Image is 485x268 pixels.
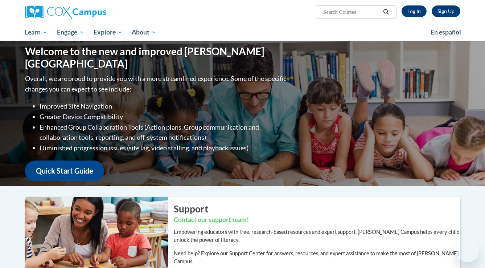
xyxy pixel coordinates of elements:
[40,101,288,111] li: Improved Site Navigation
[431,28,461,36] span: En español
[402,5,427,17] a: Log In
[174,228,460,244] p: Empowering educators with free, research-based resources and expert support, [PERSON_NAME] Campus...
[381,8,391,16] button: Search
[174,215,460,224] h3: Contact our support team!
[426,25,466,40] a: En español
[25,28,48,37] span: Learn
[40,143,288,153] li: Diminished progression issues (site lag, video stalling, and playback issues)
[20,24,53,41] a: Learn
[25,73,288,94] p: Overall, we are proud to provide you with a more streamlined experience. Some of the specific cha...
[456,239,479,262] iframe: Button to launch messaging window
[14,24,471,41] div: Main menu
[174,202,460,215] h2: Support
[89,24,127,41] a: Explore
[25,5,106,19] img: Cox Campus
[52,24,89,41] a: Engage
[25,45,288,70] h1: Welcome to the new and improved [PERSON_NAME][GEOGRAPHIC_DATA]
[57,28,84,37] span: Engage
[174,249,460,265] p: Need help? Explore our Support Center for answers, resources, and expert assistance to make the m...
[132,28,156,37] span: About
[94,28,123,37] span: Explore
[40,111,288,122] li: Greater Device Compatibility
[127,24,161,41] a: About
[25,161,104,181] a: Quick Start Guide
[432,5,460,17] a: Register
[40,122,288,143] li: Enhanced Group Collaboration Tools (Action plans, Group communication and collaboration tools, re...
[25,5,163,19] a: Cox Campus
[322,8,381,16] input: Search Courses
